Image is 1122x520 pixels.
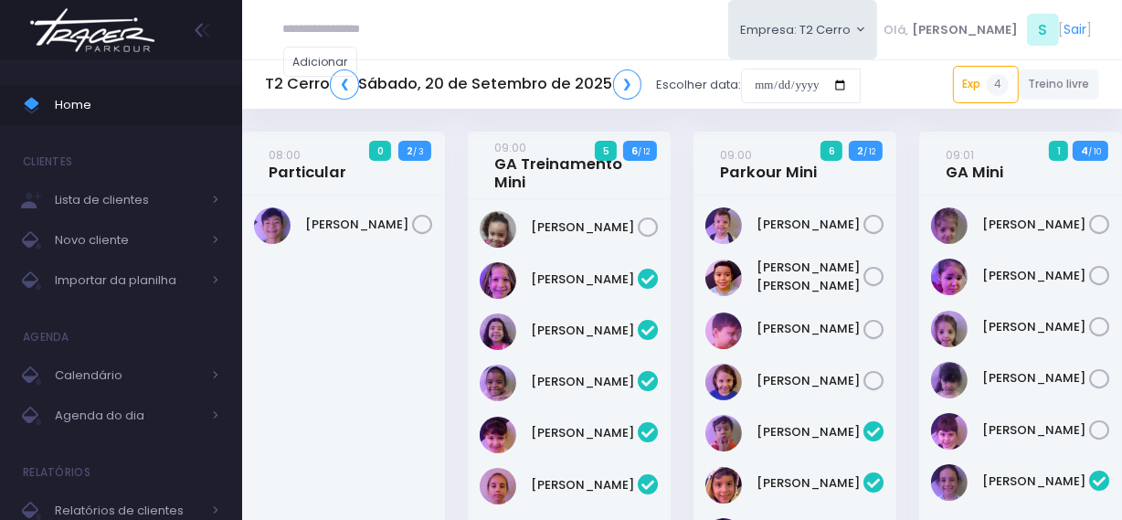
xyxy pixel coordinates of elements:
a: [PERSON_NAME] [305,216,412,234]
small: 09:01 [946,146,974,164]
span: Importar da planilha [55,269,201,292]
a: [PERSON_NAME] [531,218,638,237]
span: 5 [595,141,617,161]
a: [PERSON_NAME] [982,472,1089,491]
a: [PERSON_NAME] [531,271,638,289]
strong: 4 [1081,143,1088,158]
a: 09:00Parkour Mini [720,145,817,182]
img: Albert Hong [254,207,291,244]
img: Gabriel Afonso Frisch [705,207,742,244]
a: Sair [1064,20,1087,39]
span: Calendário [55,364,201,387]
small: 09:00 [494,139,526,156]
a: [PERSON_NAME] [531,322,638,340]
img: Lucas Vidal [705,313,742,349]
span: 0 [369,141,391,161]
img: Ícaro Torres Longhi [705,364,742,400]
img: Benjamin Franco [705,415,742,451]
a: [PERSON_NAME] [531,476,638,494]
strong: 2 [407,143,413,158]
a: 09:00GA Treinamento Mini [494,138,638,193]
span: 6 [820,141,842,161]
img: Isabela Araújo Girotto [480,417,516,453]
a: [PERSON_NAME] [982,318,1089,336]
img: Beatriz Giometti [480,262,516,299]
small: / 12 [863,146,875,157]
img: Giovanna Silveira Barp [480,313,516,350]
img: Bento Oliveira da Costa [705,467,742,504]
span: [PERSON_NAME] [912,21,1018,39]
span: S [1027,14,1059,46]
small: / 3 [413,146,424,157]
small: / 10 [1088,146,1101,157]
div: Escolher data: [265,64,861,106]
a: 08:00Particular [269,145,346,182]
a: [PERSON_NAME] [757,423,863,441]
a: [PERSON_NAME] [982,216,1089,234]
a: 09:01GA Mini [946,145,1003,182]
img: Antonella sousa bertanha [480,211,516,248]
a: Exp4 [953,66,1019,102]
a: [PERSON_NAME] [982,369,1089,387]
a: Adicionar [283,47,358,77]
small: / 12 [638,146,650,157]
div: [ ] [877,9,1099,50]
img: Isabela Sanseverino Curvo Candido Lima [931,362,968,398]
h4: Relatórios [23,454,90,491]
a: [PERSON_NAME] [757,320,863,338]
span: Home [55,93,219,117]
a: [PERSON_NAME] [982,421,1089,440]
strong: 6 [631,143,638,158]
img: Leonardo Ito Bueno Ramos [705,260,742,296]
a: [PERSON_NAME] [757,474,863,493]
img: Laura Ximenes Zanini [931,413,968,450]
small: 08:00 [269,146,301,164]
h4: Clientes [23,143,72,180]
span: Novo cliente [55,228,201,252]
a: [PERSON_NAME] [PERSON_NAME] [757,259,863,294]
img: Alice Bordini [931,207,968,244]
a: [PERSON_NAME] [531,424,638,442]
a: [PERSON_NAME] [531,373,638,391]
a: [PERSON_NAME] [757,372,863,390]
span: 4 [987,74,1009,96]
h5: T2 Cerro Sábado, 20 de Setembro de 2025 [265,69,641,100]
a: ❯ [613,69,642,100]
small: 09:00 [720,146,752,164]
img: Clara Bordini [931,311,968,347]
span: Agenda do dia [55,404,201,428]
h4: Agenda [23,319,69,356]
img: Helena de Oliveira Mendonça [931,464,968,501]
a: [PERSON_NAME] [982,267,1089,285]
span: 1 [1049,141,1068,161]
a: [PERSON_NAME] [757,216,863,234]
a: Treino livre [1019,69,1100,100]
span: Lista de clientes [55,188,201,212]
strong: 2 [857,143,863,158]
img: Helena Maciel dos Santos [480,365,516,401]
img: Beatriz Gelber de Azevedo [931,259,968,295]
img: Laura Oliveira Alves [480,468,516,504]
span: Olá, [884,21,909,39]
